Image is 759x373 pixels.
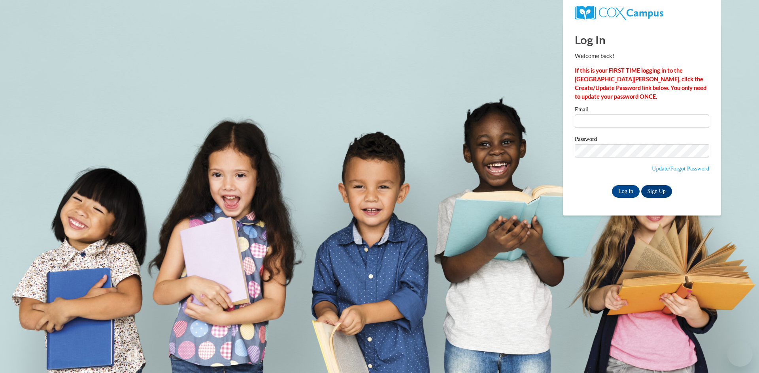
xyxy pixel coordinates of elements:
[575,107,709,114] label: Email
[641,185,672,198] a: Sign Up
[575,52,709,60] p: Welcome back!
[575,136,709,144] label: Password
[652,165,709,172] a: Update/Forgot Password
[575,6,709,20] a: COX Campus
[575,67,706,100] strong: If this is your FIRST TIME logging in to the [GEOGRAPHIC_DATA][PERSON_NAME], click the Create/Upd...
[575,32,709,48] h1: Log In
[727,341,753,367] iframe: Button to launch messaging window
[575,6,663,20] img: COX Campus
[612,185,640,198] input: Log In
